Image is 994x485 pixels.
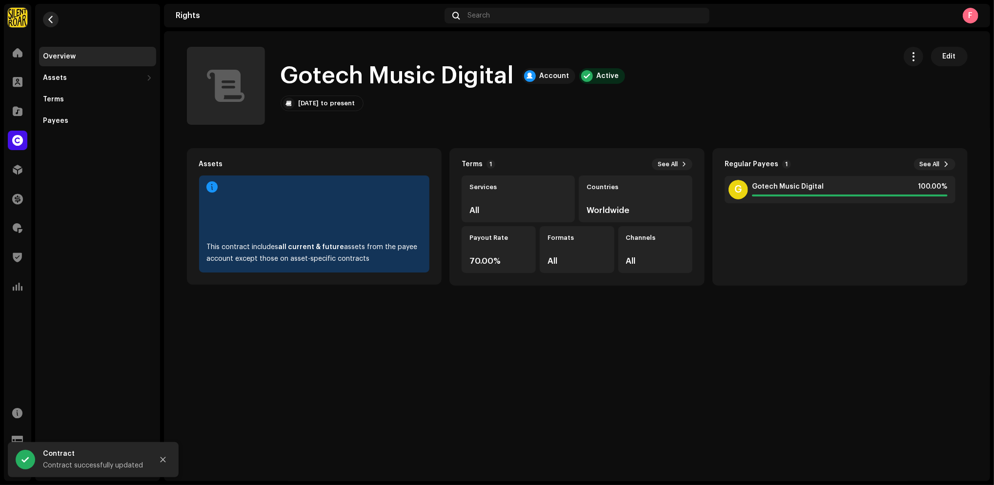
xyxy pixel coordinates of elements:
div: Assets [43,74,67,82]
div: [DATE] [299,99,319,107]
re-m-nav-dropdown: Assets [39,68,156,88]
div: Assets [199,160,223,168]
div: All [626,257,685,265]
span: Search [467,12,490,19]
re-m-nav-item: Terms [39,90,156,109]
button: See All [914,158,955,170]
span: 100.00% [918,183,948,191]
div: 70.00% [469,257,528,265]
div: Payees [43,117,68,125]
span: See All [920,160,940,168]
div: This contract includes assets from the payee account except those on asset-specific contracts [207,241,422,265]
span: Edit [943,47,956,66]
div: Terms [43,96,64,103]
div: G [729,180,748,199]
button: See All [652,158,692,170]
button: Close [153,450,173,469]
re-m-nav-item: Payees [39,111,156,131]
div: Contract [43,448,145,460]
div: Terms [462,160,483,168]
div: Countries [587,183,684,191]
div: Channels [626,234,685,242]
p-badge: 1 [487,160,495,169]
div: Contract successfully updated [43,460,145,471]
strong: all current & future [279,244,345,251]
div: Rights [176,12,441,19]
div: F [963,8,978,23]
span: See All [658,160,678,168]
div: Regular Payees [725,160,778,168]
p-badge: 1 [782,160,791,169]
div: to [321,99,328,107]
div: Worldwide [587,206,684,214]
button: Edit [931,47,968,66]
h1: Gotech Music Digital [281,60,514,92]
div: present [330,99,355,107]
span: Gotech Music Digital [752,183,824,191]
div: Account [540,72,569,80]
div: Payout Rate [469,234,528,242]
div: Formats [548,234,606,242]
div: Active [597,72,619,80]
img: fcfd72e7-8859-4002-b0df-9a7058150634 [8,8,27,27]
div: Overview [43,53,76,60]
re-m-nav-item: Overview [39,47,156,66]
div: All [548,257,606,265]
div: All [469,206,567,214]
div: Services [469,183,567,191]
